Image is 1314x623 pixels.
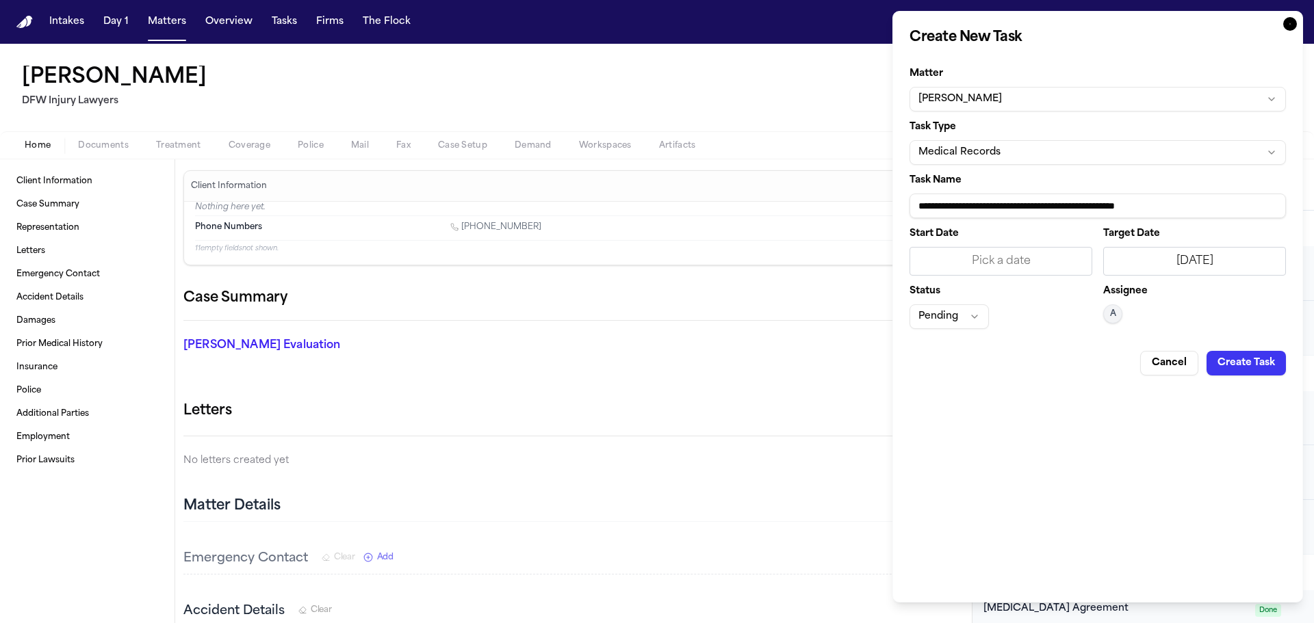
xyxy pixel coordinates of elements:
[910,122,1286,132] label: Task Type
[1103,304,1122,323] button: A
[910,229,1092,239] label: Start Date
[910,140,1286,165] button: Medical Records
[1140,351,1198,375] button: Cancel
[1103,287,1148,296] label: Assignee
[910,304,989,329] button: Pending
[910,28,1286,47] h2: Create New Task
[1112,253,1277,269] div: [DATE]
[910,247,1092,276] button: Pick a date
[1207,351,1286,375] button: Create Task
[910,87,1286,111] button: [PERSON_NAME]
[910,69,1286,79] label: Matter
[918,253,1083,269] div: Pick a date
[1103,247,1286,276] button: [DATE]
[1103,229,1286,239] label: Target Date
[910,175,962,185] span: Task Name
[1110,308,1116,319] span: A
[910,287,1092,296] label: Status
